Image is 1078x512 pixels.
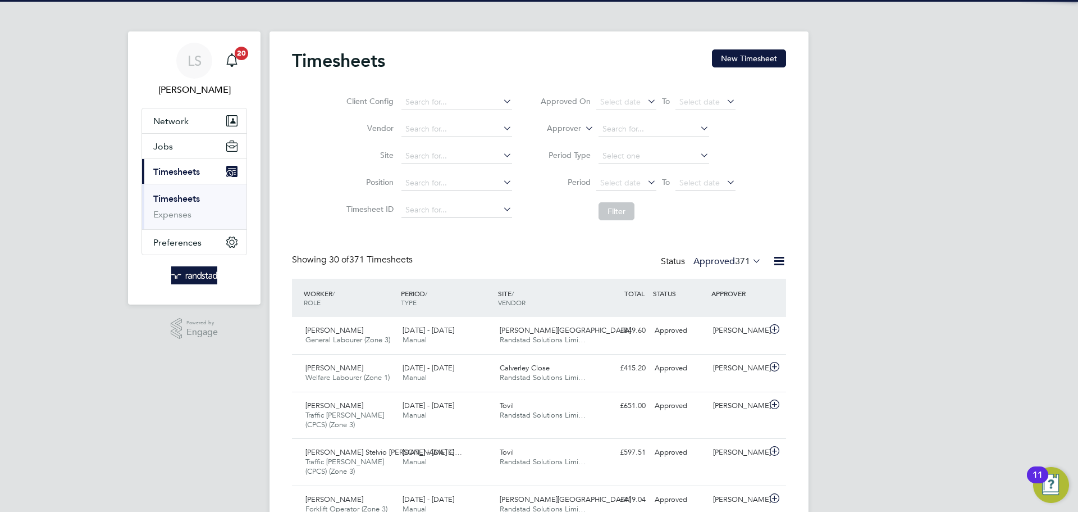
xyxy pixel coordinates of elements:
[186,328,218,337] span: Engage
[500,410,586,420] span: Randstad Solutions Limi…
[153,193,200,204] a: Timesheets
[186,318,218,328] span: Powered by
[599,148,709,164] input: Select one
[401,202,512,218] input: Search for...
[650,283,709,303] div: STATUS
[495,283,592,312] div: SITE
[679,97,720,107] span: Select date
[592,443,650,462] div: £597.51
[171,266,218,284] img: randstad-logo-retina.png
[142,108,246,133] button: Network
[540,177,591,187] label: Period
[500,401,514,410] span: Tovil
[1033,475,1043,490] div: 11
[304,298,321,307] span: ROLE
[141,266,247,284] a: Go to home page
[343,150,394,160] label: Site
[592,359,650,378] div: £415.20
[599,121,709,137] input: Search for...
[343,204,394,214] label: Timesheet ID
[403,457,427,466] span: Manual
[659,175,673,189] span: To
[401,148,512,164] input: Search for...
[153,141,173,152] span: Jobs
[329,254,349,265] span: 30 of
[425,289,427,298] span: /
[343,96,394,106] label: Client Config
[712,49,786,67] button: New Timesheet
[709,359,767,378] div: [PERSON_NAME]
[401,121,512,137] input: Search for...
[305,373,390,382] span: Welfare Labourer (Zone 1)
[171,318,218,339] a: Powered byEngage
[592,491,650,509] div: £419.04
[650,359,709,378] div: Approved
[592,397,650,415] div: £651.00
[128,31,261,305] nav: Main navigation
[500,335,586,345] span: Randstad Solutions Limi…
[500,373,586,382] span: Randstad Solutions Limi…
[679,178,720,188] span: Select date
[153,166,200,177] span: Timesheets
[305,447,462,457] span: [PERSON_NAME] Stelvio [PERSON_NAME] G…
[188,53,202,68] span: LS
[735,256,750,267] span: 371
[292,49,385,72] h2: Timesheets
[1033,467,1069,503] button: Open Resource Center, 11 new notifications
[403,363,454,373] span: [DATE] - [DATE]
[500,325,631,335] span: [PERSON_NAME][GEOGRAPHIC_DATA]
[343,123,394,133] label: Vendor
[301,283,398,312] div: WORKER
[500,457,586,466] span: Randstad Solutions Limi…
[709,321,767,340] div: [PERSON_NAME]
[650,321,709,340] div: Approved
[153,209,191,220] a: Expenses
[401,298,417,307] span: TYPE
[401,94,512,110] input: Search for...
[403,325,454,335] span: [DATE] - [DATE]
[292,254,415,266] div: Showing
[592,321,650,340] div: £849.60
[401,175,512,191] input: Search for...
[329,254,413,265] span: 371 Timesheets
[142,159,246,184] button: Timesheets
[305,325,363,335] span: [PERSON_NAME]
[305,495,363,504] span: [PERSON_NAME]
[650,491,709,509] div: Approved
[599,202,634,220] button: Filter
[305,457,384,476] span: Traffic [PERSON_NAME] (CPCS) (Zone 3)
[403,335,427,345] span: Manual
[709,491,767,509] div: [PERSON_NAME]
[153,116,189,126] span: Network
[332,289,335,298] span: /
[600,97,641,107] span: Select date
[624,289,645,298] span: TOTAL
[403,401,454,410] span: [DATE] - [DATE]
[540,96,591,106] label: Approved On
[500,495,631,504] span: [PERSON_NAME][GEOGRAPHIC_DATA]
[235,47,248,60] span: 20
[600,178,641,188] span: Select date
[709,397,767,415] div: [PERSON_NAME]
[403,495,454,504] span: [DATE] - [DATE]
[398,283,495,312] div: PERIOD
[305,401,363,410] span: [PERSON_NAME]
[540,150,591,160] label: Period Type
[659,94,673,108] span: To
[511,289,514,298] span: /
[305,363,363,373] span: [PERSON_NAME]
[650,443,709,462] div: Approved
[403,447,454,457] span: [DATE] - [DATE]
[500,363,550,373] span: Calverley Close
[403,373,427,382] span: Manual
[498,298,526,307] span: VENDOR
[500,447,514,457] span: Tovil
[343,177,394,187] label: Position
[650,397,709,415] div: Approved
[153,237,202,248] span: Preferences
[142,134,246,158] button: Jobs
[693,256,761,267] label: Approved
[709,283,767,303] div: APPROVER
[221,43,243,79] a: 20
[709,443,767,462] div: [PERSON_NAME]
